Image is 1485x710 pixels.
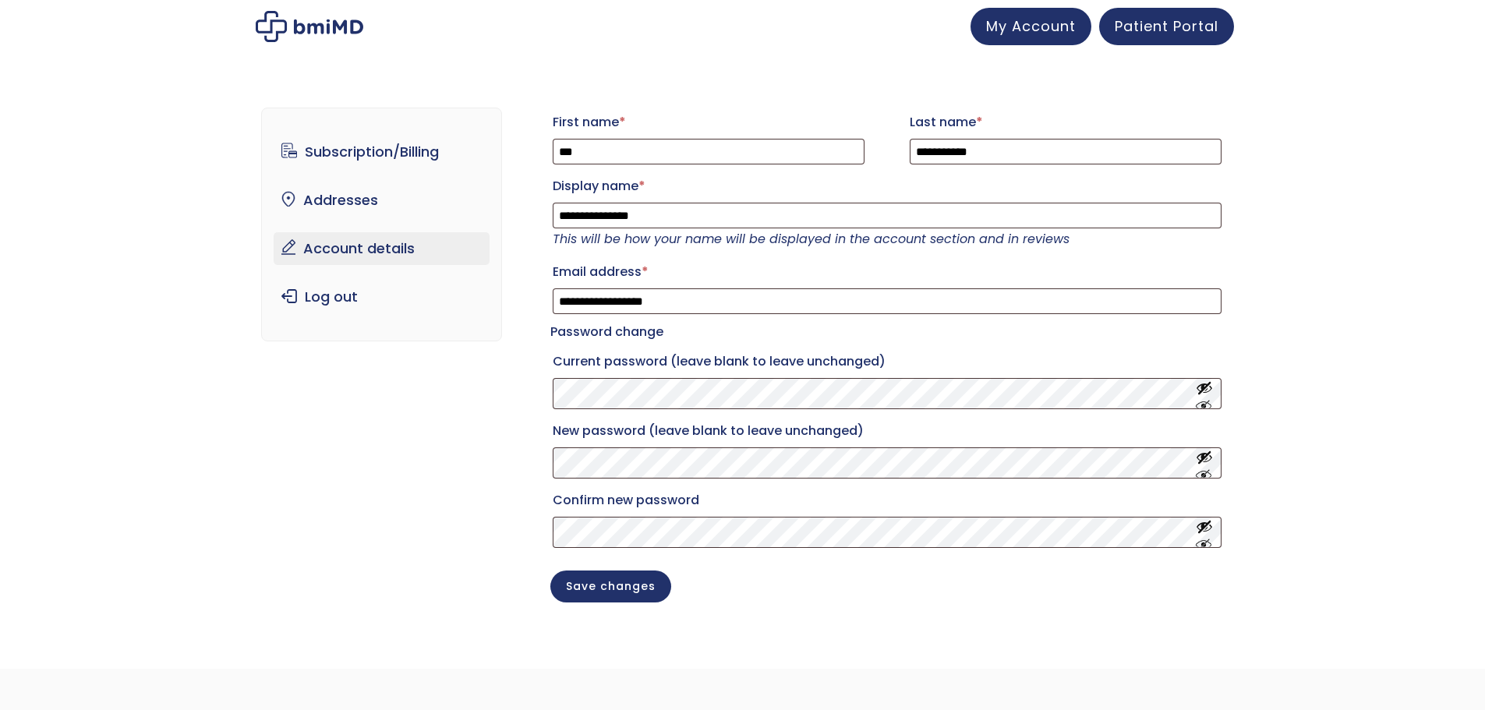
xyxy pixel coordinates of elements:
[274,232,490,265] a: Account details
[256,11,363,42] img: My account
[274,136,490,168] a: Subscription/Billing
[274,184,490,217] a: Addresses
[553,110,864,135] label: First name
[1099,8,1234,45] a: Patient Portal
[550,321,663,343] legend: Password change
[274,281,490,313] a: Log out
[553,488,1222,513] label: Confirm new password
[553,230,1070,248] em: This will be how your name will be displayed in the account section and in reviews
[1196,380,1213,408] button: Show password
[553,174,1222,199] label: Display name
[971,8,1091,45] a: My Account
[553,260,1222,284] label: Email address
[910,110,1222,135] label: Last name
[261,108,502,341] nav: Account pages
[1196,518,1213,547] button: Show password
[1115,16,1218,36] span: Patient Portal
[553,349,1222,374] label: Current password (leave blank to leave unchanged)
[550,570,671,602] button: Save changes
[1196,449,1213,478] button: Show password
[986,16,1076,36] span: My Account
[553,419,1222,443] label: New password (leave blank to leave unchanged)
